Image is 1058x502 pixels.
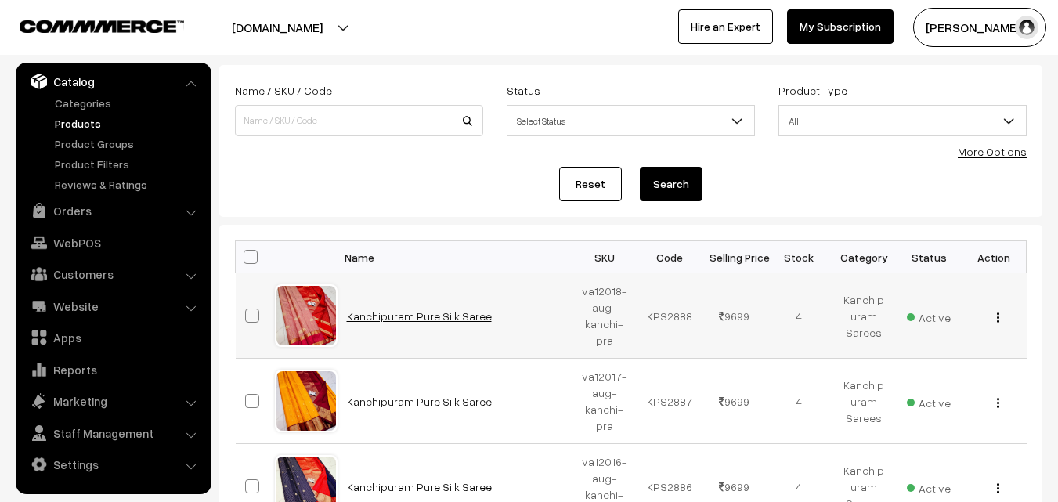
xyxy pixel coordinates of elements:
[678,9,773,44] a: Hire an Expert
[572,359,637,444] td: va12017-aug-kanchi-pra
[1015,16,1038,39] img: user
[640,167,702,201] button: Search
[962,241,1027,273] th: Action
[767,241,832,273] th: Stock
[897,241,962,273] th: Status
[702,241,767,273] th: Selling Price
[507,82,540,99] label: Status
[51,156,206,172] a: Product Filters
[20,387,206,415] a: Marketing
[572,273,637,359] td: va12018-aug-kanchi-pra
[958,145,1027,158] a: More Options
[778,82,847,99] label: Product Type
[51,115,206,132] a: Products
[702,359,767,444] td: 9699
[20,16,157,34] a: COMMMERCE
[51,95,206,111] a: Categories
[913,8,1046,47] button: [PERSON_NAME]
[20,356,206,384] a: Reports
[997,312,999,323] img: Menu
[907,476,951,497] span: Active
[702,273,767,359] td: 9699
[20,229,206,257] a: WebPOS
[832,359,897,444] td: Kanchipuram Sarees
[20,323,206,352] a: Apps
[51,135,206,152] a: Product Groups
[767,273,832,359] td: 4
[907,305,951,326] span: Active
[787,9,894,44] a: My Subscription
[572,241,637,273] th: SKU
[177,8,377,47] button: [DOMAIN_NAME]
[235,82,332,99] label: Name / SKU / Code
[779,107,1026,135] span: All
[347,480,492,493] a: Kanchipuram Pure Silk Saree
[637,241,702,273] th: Code
[997,483,999,493] img: Menu
[51,176,206,193] a: Reviews & Ratings
[20,197,206,225] a: Orders
[20,20,184,32] img: COMMMERCE
[767,359,832,444] td: 4
[347,309,492,323] a: Kanchipuram Pure Silk Saree
[832,273,897,359] td: Kanchipuram Sarees
[20,419,206,447] a: Staff Management
[907,391,951,411] span: Active
[20,67,206,96] a: Catalog
[507,105,755,136] span: Select Status
[235,105,483,136] input: Name / SKU / Code
[832,241,897,273] th: Category
[507,107,754,135] span: Select Status
[347,395,492,408] a: Kanchipuram Pure Silk Saree
[778,105,1027,136] span: All
[559,167,622,201] a: Reset
[20,292,206,320] a: Website
[637,273,702,359] td: KPS2888
[20,260,206,288] a: Customers
[997,398,999,408] img: Menu
[20,450,206,479] a: Settings
[637,359,702,444] td: KPS2887
[338,241,572,273] th: Name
